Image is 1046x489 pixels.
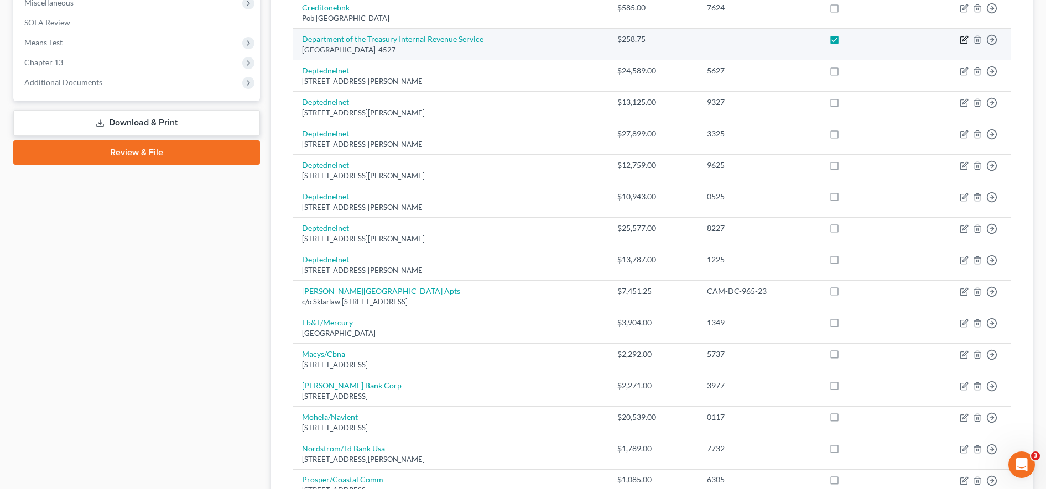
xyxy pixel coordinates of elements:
[707,474,812,485] div: 6305
[617,254,689,265] div: $13,787.00
[707,128,812,139] div: 3325
[302,381,402,390] a: [PERSON_NAME] Bank Corp
[15,13,260,33] a: SOFA Review
[617,2,689,13] div: $585.00
[707,317,812,328] div: 1349
[707,160,812,171] div: 9625
[24,38,63,47] span: Means Test
[707,254,812,265] div: 1225
[617,97,689,108] div: $13,125.00
[302,360,600,370] div: [STREET_ADDRESS]
[302,444,385,453] a: Nordstrom/Td Bank Usa
[707,443,812,454] div: 7732
[302,297,600,307] div: c/o Sklarlaw [STREET_ADDRESS]
[617,65,689,76] div: $24,589.00
[24,18,70,27] span: SOFA Review
[302,139,600,150] div: [STREET_ADDRESS][PERSON_NAME]
[302,45,600,55] div: [GEOGRAPHIC_DATA]-4527
[617,380,689,391] div: $2,271.00
[617,191,689,202] div: $10,943.00
[302,129,349,138] a: Deptednelnet
[13,140,260,165] a: Review & File
[302,286,460,296] a: [PERSON_NAME][GEOGRAPHIC_DATA] Apts
[707,191,812,202] div: 0525
[24,57,63,67] span: Chapter 13
[302,423,600,433] div: [STREET_ADDRESS]
[302,475,383,484] a: Prosper/Coastal Comm
[707,286,812,297] div: CAM-DC-965-23
[302,192,349,201] a: Deptednelnet
[1008,451,1035,478] iframe: Intercom live chat
[302,108,600,118] div: [STREET_ADDRESS][PERSON_NAME]
[617,443,689,454] div: $1,789.00
[617,286,689,297] div: $7,451.25
[302,97,349,107] a: Deptednelnet
[302,318,353,327] a: Fb&T/Mercury
[302,234,600,244] div: [STREET_ADDRESS][PERSON_NAME]
[302,223,349,233] a: Deptednelnet
[24,77,102,87] span: Additional Documents
[302,349,345,359] a: Macys/Cbna
[707,380,812,391] div: 3977
[302,34,483,44] a: Department of the Treasury Internal Revenue Service
[617,317,689,328] div: $3,904.00
[707,65,812,76] div: 5627
[707,412,812,423] div: 0117
[707,223,812,234] div: 8227
[13,110,260,136] a: Download & Print
[302,265,600,276] div: [STREET_ADDRESS][PERSON_NAME]
[302,66,349,75] a: Deptednelnet
[617,349,689,360] div: $2,292.00
[617,412,689,423] div: $20,539.00
[302,328,600,339] div: [GEOGRAPHIC_DATA]
[302,412,358,422] a: Mohela/Navient
[617,223,689,234] div: $25,577.00
[302,391,600,402] div: [STREET_ADDRESS]
[302,454,600,465] div: [STREET_ADDRESS][PERSON_NAME]
[617,160,689,171] div: $12,759.00
[707,349,812,360] div: 5737
[302,202,600,213] div: [STREET_ADDRESS][PERSON_NAME]
[707,2,812,13] div: 7624
[302,255,349,264] a: Deptednelnet
[617,34,689,45] div: $258.75
[617,128,689,139] div: $27,899.00
[1031,451,1040,460] span: 3
[707,97,812,108] div: 9327
[302,3,350,12] a: Creditonebnk
[302,13,600,24] div: Pob [GEOGRAPHIC_DATA]
[302,76,600,87] div: [STREET_ADDRESS][PERSON_NAME]
[617,474,689,485] div: $1,085.00
[302,171,600,181] div: [STREET_ADDRESS][PERSON_NAME]
[302,160,349,170] a: Deptednelnet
